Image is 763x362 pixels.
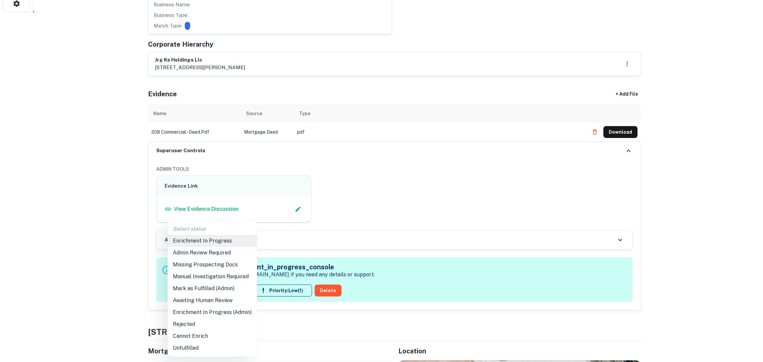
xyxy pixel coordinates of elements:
[168,247,257,259] li: Admin Review Required
[168,259,257,271] li: Missing Prospecting Docs
[168,306,257,318] li: Enrichment In Progress (Admin)
[168,342,257,354] li: Unfulfilled
[168,283,257,294] li: Mark as Fulfilled (Admin)
[168,235,257,247] li: Enrichment In Progress
[168,330,257,342] li: Cannot Enrich
[730,309,763,341] iframe: Chat Widget
[168,294,257,306] li: Awaiting Human Review
[168,318,257,330] li: Rejected
[168,271,257,283] li: Manual Investigation Required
